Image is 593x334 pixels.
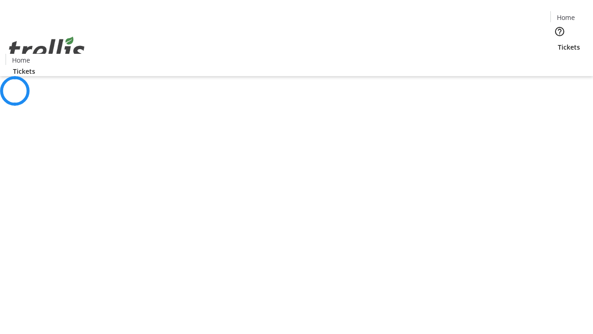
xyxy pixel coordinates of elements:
span: Home [12,55,30,65]
button: Help [550,22,569,41]
a: Tickets [550,42,587,52]
span: Tickets [558,42,580,52]
a: Tickets [6,66,43,76]
a: Home [551,13,580,22]
button: Cart [550,52,569,71]
span: Home [557,13,575,22]
span: Tickets [13,66,35,76]
img: Orient E2E Organization lpDLnQB6nZ's Logo [6,26,88,73]
a: Home [6,55,36,65]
